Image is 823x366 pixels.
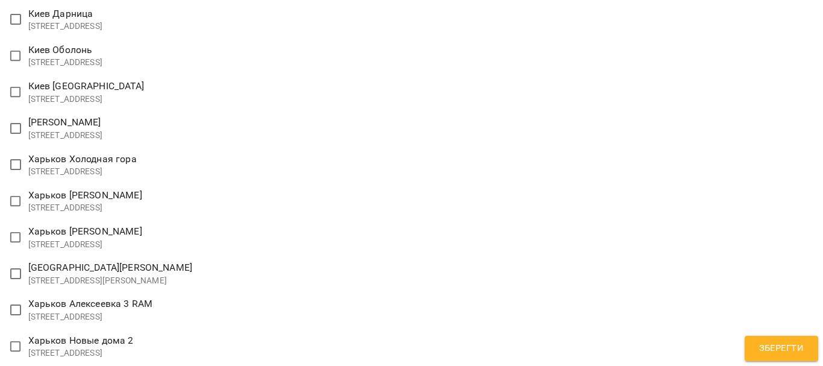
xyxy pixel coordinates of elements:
span: Киев [GEOGRAPHIC_DATA] [28,80,144,92]
span: Зберегти [759,341,804,356]
span: [GEOGRAPHIC_DATA][PERSON_NAME] [28,262,192,273]
span: [PERSON_NAME] [28,116,101,128]
p: [STREET_ADDRESS] [28,93,144,106]
span: Харьков Новые дома 2 [28,335,134,346]
p: [STREET_ADDRESS] [28,21,102,33]
p: [STREET_ADDRESS] [28,202,142,214]
span: Киев Дарница [28,8,93,19]
button: Зберегти [745,336,818,361]
p: [STREET_ADDRESS] [28,166,137,178]
p: [STREET_ADDRESS][PERSON_NAME] [28,275,192,287]
span: Харьков [PERSON_NAME] [28,226,142,237]
p: [STREET_ADDRESS] [28,57,102,69]
p: [STREET_ADDRESS] [28,347,134,359]
span: Харьков Холодная гора [28,153,137,165]
span: Киев Оболонь [28,44,93,55]
p: [STREET_ADDRESS] [28,130,102,142]
p: [STREET_ADDRESS] [28,311,153,323]
p: [STREET_ADDRESS] [28,239,142,251]
span: Харьков [PERSON_NAME] [28,189,142,201]
span: Харьков Алексеевка 3 RAM [28,298,153,309]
